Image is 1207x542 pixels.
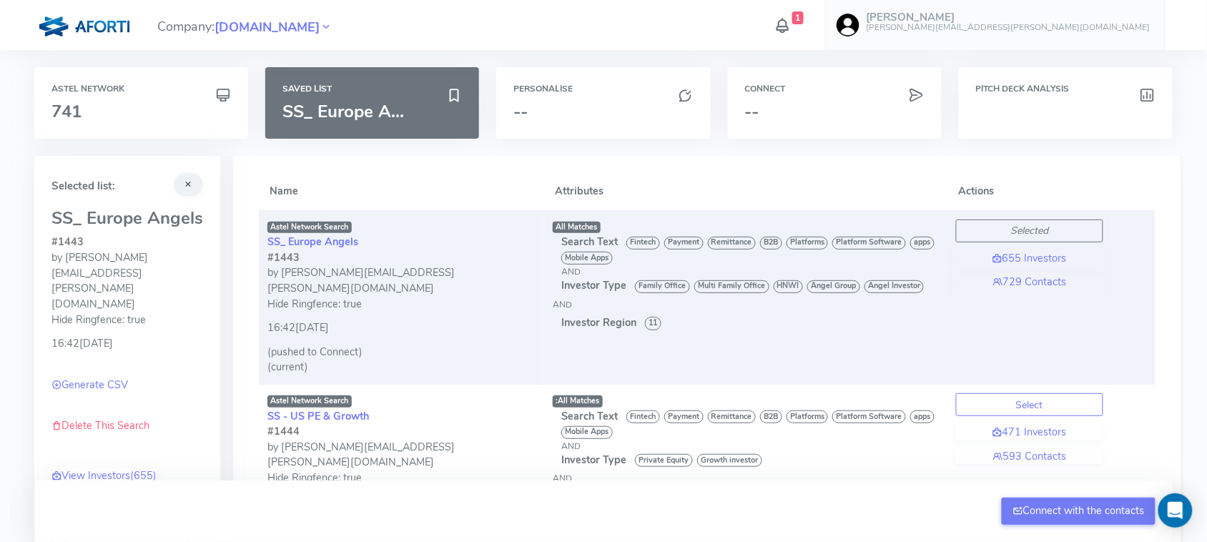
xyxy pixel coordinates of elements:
[787,237,829,250] span: Platforms
[267,222,352,233] span: Astel Network Search
[635,454,693,467] span: Private Equity
[645,317,661,330] span: 11
[553,472,939,485] div: AND
[976,84,1156,94] h6: Pitch Deck Analysis
[51,327,203,352] div: 16:42[DATE]
[215,18,320,35] a: [DOMAIN_NAME]
[561,453,626,467] span: Investor Type
[267,235,358,249] a: SS_ Europe Angels
[561,252,613,265] span: Mobile Apps
[832,237,906,250] span: Platform Software
[51,418,149,433] a: Delete This Search
[556,395,558,406] span: :
[259,173,544,210] th: Name
[626,410,660,423] span: Fintech
[760,237,782,250] span: B2B
[51,100,82,123] span: 741
[947,173,1112,210] th: Actions
[956,251,1103,267] a: 655 Investors
[956,425,1103,440] a: 471 Investors
[267,250,536,266] div: #1443
[561,278,626,292] span: Investor Type
[867,23,1151,32] h6: [PERSON_NAME][EMAIL_ADDRESS][PERSON_NAME][DOMAIN_NAME]
[910,410,935,423] span: apps
[561,315,636,330] span: Investor Region
[556,395,600,406] span: All Matches
[1002,498,1156,525] button: Connect with the contacts
[51,250,203,312] div: by [PERSON_NAME][EMAIL_ADDRESS][PERSON_NAME][DOMAIN_NAME]
[694,280,769,293] span: Multi Family Office
[837,14,859,36] img: user-image
[626,237,660,250] span: Fintech
[51,378,128,392] a: Generate CSV
[561,409,618,423] span: Search Text
[832,410,906,423] span: Platform Software
[708,237,757,250] span: Remittance
[635,280,690,293] span: Family Office
[267,360,536,375] div: (current)
[553,298,939,311] div: AND
[556,222,598,232] span: All Matches
[867,11,1151,24] h5: [PERSON_NAME]
[215,18,320,37] span: [DOMAIN_NAME]
[792,11,804,24] span: 1
[956,449,1103,465] a: 593 Contacts
[864,280,925,293] span: Angel Investor
[697,454,762,467] span: Growth investor
[956,275,1103,290] a: 729 Contacts
[51,312,203,328] div: Hide Ringfence: true
[561,440,939,453] div: AND
[910,237,935,250] span: apps
[282,100,404,123] span: SS_ Europe A...
[51,235,203,250] div: #1443
[807,280,860,293] span: Angel Group
[51,84,231,94] h6: Astel Network
[130,468,157,483] span: (655)
[956,220,1103,242] button: Selected
[513,100,528,123] span: --
[745,84,925,94] h6: Connect
[760,410,782,423] span: B2B
[513,84,693,94] h6: Personalise
[1011,224,1049,237] i: Selected
[51,468,157,484] a: View Investors(655)
[774,280,804,293] span: HNWI
[267,395,352,407] span: Astel Network Search
[267,265,536,296] div: by [PERSON_NAME][EMAIL_ADDRESS][PERSON_NAME][DOMAIN_NAME]
[708,410,757,423] span: Remittance
[267,345,536,360] div: (pushed to Connect)
[664,237,704,250] span: Payment
[267,312,536,336] div: 16:42[DATE]
[267,409,369,423] a: SS - US PE & Growth
[561,265,939,278] div: AND
[544,173,947,210] th: Attributes
[267,440,536,470] div: by [PERSON_NAME][EMAIL_ADDRESS][PERSON_NAME][DOMAIN_NAME]
[664,410,704,423] span: Payment
[51,180,203,192] h5: Selected list:
[267,470,536,486] div: Hide Ringfence: true
[51,209,203,227] h3: SS_ Europe Angels
[787,410,829,423] span: Platforms
[157,13,332,38] span: Company:
[561,426,613,439] span: Mobile Apps
[745,100,759,123] span: --
[282,84,462,94] h6: Saved List
[267,297,536,312] div: Hide Ringfence: true
[561,235,618,249] span: Search Text
[267,424,536,440] div: #1444
[1158,493,1193,528] div: Open Intercom Messenger
[956,393,1103,416] button: Select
